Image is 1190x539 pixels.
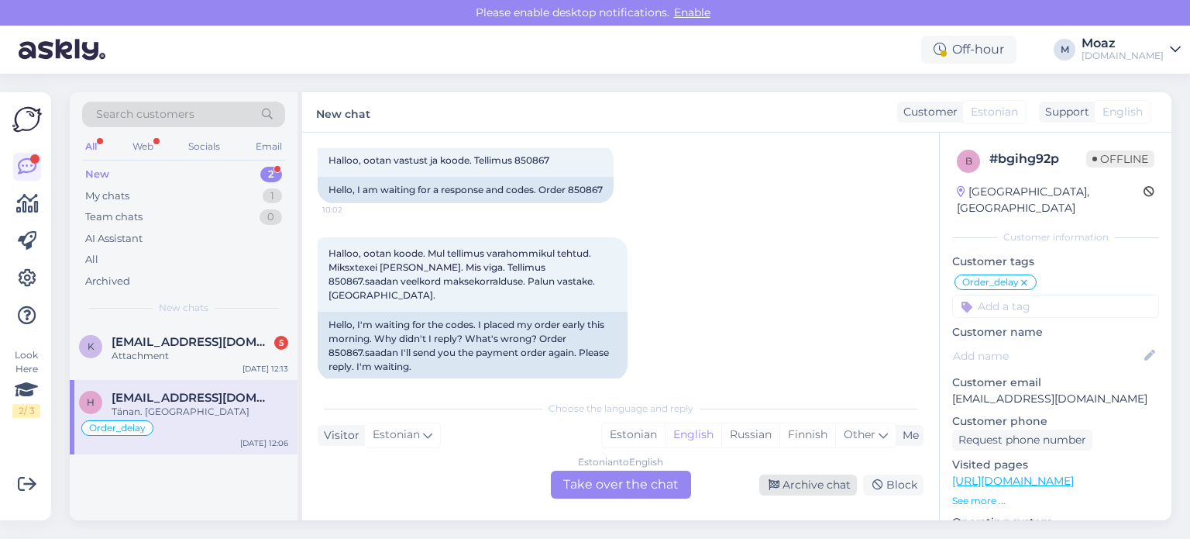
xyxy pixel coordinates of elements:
[721,423,779,447] div: Russian
[12,348,40,418] div: Look Here
[242,363,288,375] div: [DATE] 12:13
[551,471,691,499] div: Take over the chat
[1054,39,1075,60] div: M
[952,457,1159,473] p: Visited pages
[952,375,1159,391] p: Customer email
[373,427,420,444] span: Estonian
[318,177,614,203] div: Hello, I am waiting for a response and codes. Order 850867
[759,475,857,496] div: Archive chat
[962,278,1019,287] span: Order_delay
[921,36,1016,64] div: Off-hour
[952,230,1159,244] div: Customer information
[953,347,1141,365] input: Add name
[952,254,1159,270] p: Customer tags
[316,102,370,123] label: New chat
[318,312,628,380] div: Hello, I'm waiting for the codes. I placed my order early this morning. Why didn't I reply? What'...
[82,136,100,157] div: All
[1086,150,1154,168] span: Offline
[897,104,958,120] div: Customer
[665,423,721,447] div: English
[328,154,549,166] span: Halloo, ootan vastust ja koode. Tellimus 850867
[85,188,129,204] div: My chats
[85,209,143,225] div: Team chats
[112,405,288,419] div: Tänan. [GEOGRAPHIC_DATA]
[112,391,273,405] span: hiljamoller@hotmail.com
[96,106,194,123] span: Search customers
[240,437,288,449] div: [DATE] 12:06
[971,104,1018,120] span: Estonian
[1082,37,1181,62] a: Moaz[DOMAIN_NAME]
[322,204,380,216] span: 10:02
[952,391,1159,407] p: [EMAIL_ADDRESS][DOMAIN_NAME]
[112,349,288,363] div: Attachment
[952,514,1159,530] p: Operating system
[318,427,359,444] div: Visitor
[159,301,208,315] span: New chats
[85,274,130,289] div: Archived
[85,167,109,182] div: New
[112,335,273,349] span: kemesyte91@gmail.com
[844,427,875,441] span: Other
[952,430,1092,451] div: Request phone number
[779,423,835,447] div: Finnish
[85,231,143,247] div: AI Assistant
[328,247,597,301] span: Halloo, ootan koode. Mul tellimus varahommikul tehtud. Miksxtexei [PERSON_NAME]. Mis viga. Tellim...
[87,396,95,408] span: h
[602,423,665,447] div: Estonian
[896,427,919,444] div: Me
[965,155,972,167] span: b
[263,188,282,204] div: 1
[88,340,95,352] span: k
[129,136,156,157] div: Web
[863,475,923,496] div: Block
[253,136,285,157] div: Email
[989,150,1086,168] div: # bgihg92p
[85,252,98,268] div: All
[952,413,1159,430] p: Customer phone
[952,494,1159,508] p: See more ...
[185,136,223,157] div: Socials
[669,5,715,19] span: Enable
[1082,50,1164,62] div: [DOMAIN_NAME]
[952,474,1074,488] a: [URL][DOMAIN_NAME]
[578,455,663,469] div: Estonian to English
[12,105,42,134] img: Askly Logo
[318,402,923,416] div: Choose the language and reply
[1102,104,1143,120] span: English
[274,336,288,350] div: 5
[260,209,282,225] div: 0
[1039,104,1089,120] div: Support
[260,167,282,182] div: 2
[952,324,1159,340] p: Customer name
[957,184,1144,216] div: [GEOGRAPHIC_DATA], [GEOGRAPHIC_DATA]
[952,295,1159,318] input: Add a tag
[1082,37,1164,50] div: Moaz
[89,423,146,433] span: Order_delay
[12,404,40,418] div: 2 / 3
